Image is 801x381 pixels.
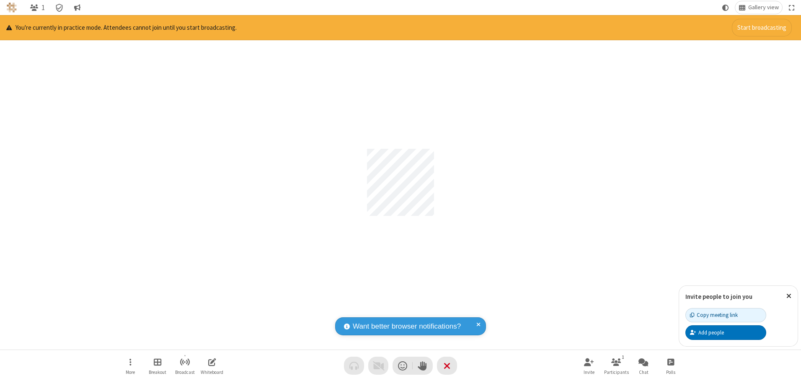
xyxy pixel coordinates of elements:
[584,370,594,375] span: Invite
[735,1,782,14] button: Change layout
[199,354,225,378] button: Open shared whiteboard
[413,357,433,375] button: Raise hand
[41,4,45,12] span: 1
[172,354,197,378] button: Start broadcast
[732,19,792,36] button: Start broadcasting
[639,370,649,375] span: Chat
[748,4,779,11] span: Gallery view
[145,354,170,378] button: Manage Breakout Rooms
[604,354,629,378] button: Open participant list
[393,357,413,375] button: Send a reaction
[368,357,388,375] button: Video
[52,1,67,14] div: Meeting details Encryption enabled
[70,1,84,14] button: Conversation
[7,3,17,13] img: QA Selenium DO NOT DELETE OR CHANGE
[118,354,143,378] button: Open menu
[780,286,798,306] button: Close popover
[690,311,738,319] div: Copy meeting link
[604,370,629,375] span: Participants
[685,293,752,301] label: Invite people to join you
[149,370,166,375] span: Breakout
[126,370,135,375] span: More
[685,308,766,322] button: Copy meeting link
[631,354,656,378] button: Open chat
[666,370,675,375] span: Polls
[685,325,766,340] button: Add people
[658,354,683,378] button: Open poll
[344,357,364,375] button: Audio problem - check your Internet connection or call by phone
[620,353,627,361] div: 1
[719,1,732,14] button: Using system theme
[26,1,48,14] button: Open participant list
[175,370,195,375] span: Broadcast
[785,1,798,14] button: Fullscreen
[353,321,461,332] span: Want better browser notifications?
[576,354,602,378] button: Invite participants (Alt+I)
[201,370,223,375] span: Whiteboard
[437,357,457,375] button: End or leave meeting
[6,23,237,33] p: You're currently in practice mode. Attendees cannot join until you start broadcasting.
